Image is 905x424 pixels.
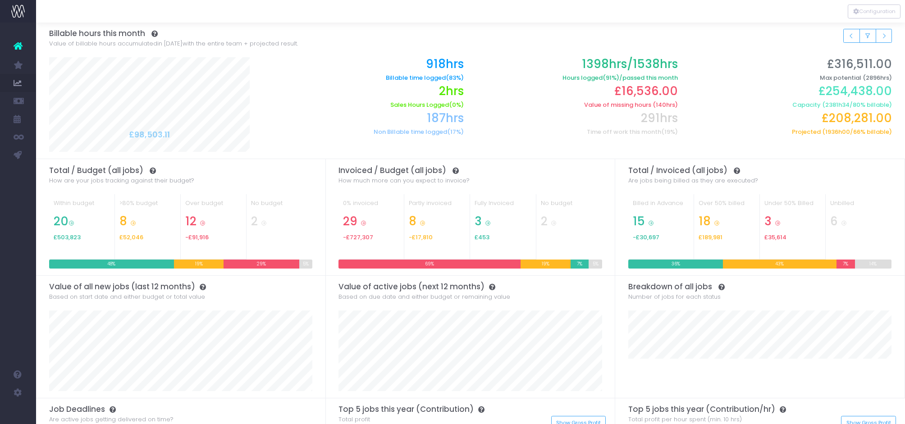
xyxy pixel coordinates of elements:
div: 69% [338,260,520,269]
span: £189,981 [699,234,722,241]
span: -£30,697 [633,234,659,241]
div: 19% [521,260,571,269]
span: -£91,916 [185,234,209,241]
div: 5% [299,260,312,269]
h6: Value of missing hours (140hrs) [477,101,678,109]
h2: 291hrs [477,111,678,125]
span: 3 [764,214,772,228]
div: >80% budget [119,199,176,214]
span: Are active jobs getting delivered on time? [49,415,174,424]
h6: Billable time logged [263,74,464,82]
span: 1936h00 [825,128,850,136]
h2: £208,281.00 [691,111,892,125]
h3: Top 5 jobs this year (Contribution) [338,405,602,414]
span: Total profit [338,415,370,424]
button: Configuration [848,5,900,18]
span: (83%) [446,74,464,82]
span: £503,823 [54,234,81,241]
span: £453 [475,234,489,241]
span: in [DATE] [157,39,183,48]
div: Within budget [54,199,110,214]
h6: Max potential (2896hrs) [691,74,892,82]
span: Value of billable hours accumulated with the entire team + projected result. [49,39,298,48]
div: Unbilled [830,199,887,214]
span: How much more can you expect to invoice? [338,176,470,185]
span: Based on start date and either budget or total value [49,292,205,301]
h3: Value of all new jobs (last 12 months) [49,282,312,291]
span: Invoiced / Budget (all jobs) [338,166,446,175]
span: Total profit per hour spent (min. 10 hrs) [628,415,742,424]
span: 20 [54,214,69,228]
h2: 187hrs [263,111,464,125]
span: 2381h34 [825,101,850,109]
div: 36% [628,260,723,269]
h2: 918hrs [263,57,464,71]
span: Total / Budget (all jobs) [49,166,143,175]
span: Based on due date and either budget or remaining value [338,292,510,301]
div: Under 50% Billed [764,199,821,214]
span: 8 [119,214,127,228]
div: 7% [836,260,855,269]
span: £52,046 [119,234,143,241]
div: 14% [855,260,892,269]
div: 7% [571,260,589,269]
span: (91%) [603,74,619,82]
div: Vertical button group [848,5,900,18]
h6: Projected ( / % billable) [691,128,892,136]
span: Breakdown of all jobs [628,282,712,291]
div: 29% [224,260,299,269]
span: £35,614 [764,234,786,241]
h3: Top 5 jobs this year (Contribution/hr) [628,405,892,414]
span: How are your jobs tracking against their budget? [49,176,194,185]
div: Small button group [843,29,892,43]
h6: Capacity ( / % billable) [691,101,892,109]
span: Are jobs being billed as they are executed? [628,176,758,185]
h2: 1398hrs/1538hrs [477,57,678,71]
span: 2 [541,214,548,228]
h3: Value of active jobs (next 12 months) [338,282,602,291]
span: Number of jobs for each status [628,292,721,301]
span: 12 [185,214,197,228]
h3: Job Deadlines [49,405,312,414]
div: Partly invoiced [409,199,465,214]
div: No budget [541,199,598,214]
span: 2 [251,214,258,228]
span: (0%) [449,101,464,109]
span: 18 [699,214,711,228]
h2: £316,511.00 [691,57,892,71]
div: Fully Invoiced [475,199,531,214]
img: images/default_profile_image.png [11,406,25,419]
span: (19%) [661,128,678,136]
span: 29 [343,214,357,228]
h6: Sales Hours Logged [263,101,464,109]
span: -£17,810 [409,234,433,241]
span: 6 [830,214,838,228]
div: No budget [251,199,308,214]
div: 0% invoiced [343,199,399,214]
div: 19% [174,260,224,269]
h6: Non Billable time logged [263,128,464,136]
h3: Billable hours this month [49,29,892,38]
span: 8 [409,214,416,228]
div: Billed in Advance [633,199,689,214]
h2: £254,438.00 [691,84,892,98]
h2: £16,536.00 [477,84,678,98]
span: 3 [475,214,482,228]
div: Over 50% billed [699,199,755,214]
h6: Time off work this month [477,128,678,136]
h2: 2hrs [263,84,464,98]
span: 15 [633,214,645,228]
span: 80 [853,101,860,109]
h6: Hours logged /passed this month [477,74,678,82]
div: 48% [49,260,174,269]
span: Total / Invoiced (all jobs) [628,166,727,175]
span: -£727,307 [343,234,373,241]
div: Over budget [185,199,242,214]
span: (17%) [447,128,464,136]
div: 5% [589,260,602,269]
span: 66 [853,128,860,136]
div: 43% [723,260,836,269]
